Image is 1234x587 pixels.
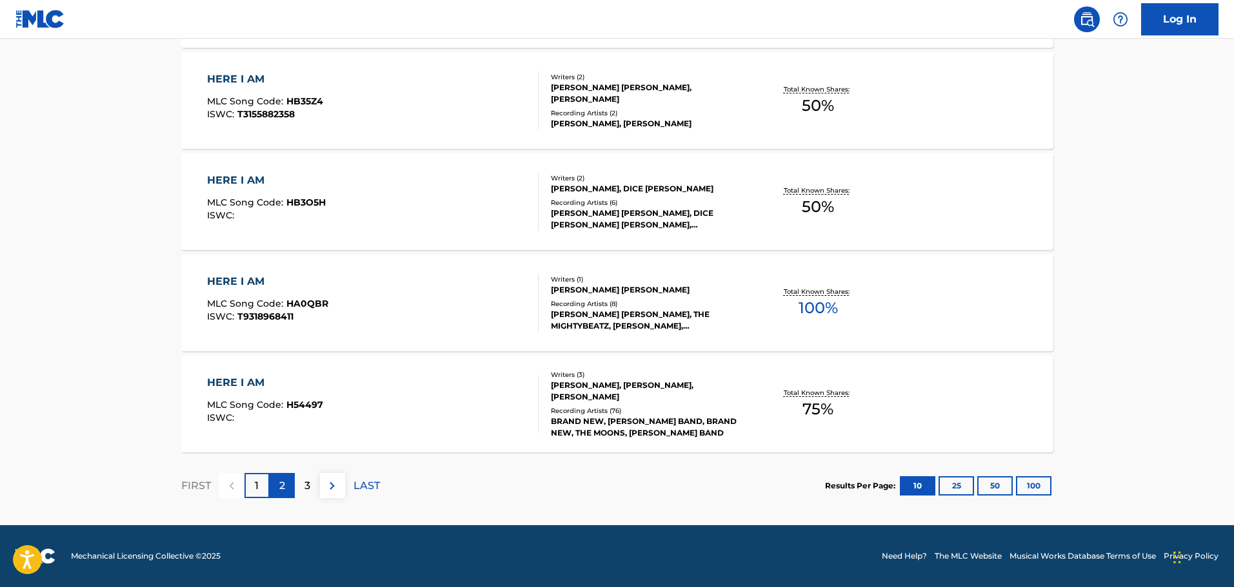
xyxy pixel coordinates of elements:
img: MLC Logo [15,10,65,28]
span: ISWC : [207,412,237,423]
p: Total Known Shares: [784,287,853,296]
div: [PERSON_NAME] [PERSON_NAME], [PERSON_NAME] [551,82,746,105]
span: MLC Song Code : [207,399,286,410]
span: ISWC : [207,108,237,120]
a: Log In [1141,3,1219,35]
img: right [324,478,340,494]
span: 75 % [802,398,833,421]
a: Musical Works Database Terms of Use [1010,550,1156,562]
div: HERE I AM [207,72,323,87]
div: HERE I AM [207,375,323,390]
p: Total Known Shares: [784,388,853,398]
div: Writers ( 1 ) [551,274,746,284]
div: [PERSON_NAME], DICE [PERSON_NAME] [551,183,746,195]
div: Writers ( 3 ) [551,370,746,380]
img: logo [15,548,55,564]
a: Need Help? [882,550,927,562]
div: [PERSON_NAME] [PERSON_NAME] [551,284,746,296]
p: 1 [255,478,259,494]
div: HERE I AM [207,173,326,188]
div: Recording Artists ( 76 ) [551,406,746,416]
p: Results Per Page: [825,480,899,492]
span: T3155882358 [237,108,295,120]
span: T9318968411 [237,311,294,322]
div: Writers ( 2 ) [551,72,746,82]
button: 10 [900,476,935,496]
a: The MLC Website [935,550,1002,562]
a: HERE I AMMLC Song Code:H54497ISWC:Writers (3)[PERSON_NAME], [PERSON_NAME], [PERSON_NAME]Recording... [181,356,1053,452]
span: HB35Z4 [286,95,323,107]
a: HERE I AMMLC Song Code:HB35Z4ISWC:T3155882358Writers (2)[PERSON_NAME] [PERSON_NAME], [PERSON_NAME... [181,52,1053,149]
a: Public Search [1074,6,1100,32]
span: MLC Song Code : [207,298,286,309]
div: Recording Artists ( 6 ) [551,198,746,207]
a: HERE I AMMLC Song Code:HA0QBRISWC:T9318968411Writers (1)[PERSON_NAME] [PERSON_NAME]Recording Arti... [181,255,1053,351]
span: Mechanical Licensing Collective © 2025 [71,550,221,562]
iframe: Chat Widget [1169,525,1234,587]
p: FIRST [181,478,211,494]
span: 50 % [802,195,834,218]
p: Total Known Shares: [784,186,853,195]
div: [PERSON_NAME], [PERSON_NAME] [551,118,746,130]
div: [PERSON_NAME] [PERSON_NAME], THE MIGHTYBEATZ, [PERSON_NAME], [PERSON_NAME] [PERSON_NAME], [PERSON... [551,309,746,332]
span: ISWC : [207,311,237,322]
div: [PERSON_NAME] [PERSON_NAME], DICE [PERSON_NAME] [PERSON_NAME], [PERSON_NAME] [PERSON_NAME] [PERSO... [551,207,746,231]
button: 50 [977,476,1013,496]
div: BRAND NEW, [PERSON_NAME] BAND, BRAND NEW, THE MOONS, [PERSON_NAME] BAND [551,416,746,439]
span: HA0QBR [286,298,328,309]
img: search [1079,12,1095,27]
span: HB3O5H [286,197,326,208]
span: MLC Song Code : [207,95,286,107]
a: HERE I AMMLC Song Code:HB3O5HISWC:Writers (2)[PERSON_NAME], DICE [PERSON_NAME]Recording Artists (... [181,153,1053,250]
span: 100 % [799,296,838,320]
div: HERE I AM [207,274,328,289]
span: H54497 [286,399,323,410]
button: 25 [939,476,974,496]
div: [PERSON_NAME], [PERSON_NAME], [PERSON_NAME] [551,380,746,403]
div: Recording Artists ( 2 ) [551,108,746,118]
img: help [1113,12,1128,27]
span: ISWC : [207,209,237,221]
p: 3 [304,478,310,494]
a: Privacy Policy [1164,550,1219,562]
div: Help [1108,6,1133,32]
p: 2 [279,478,285,494]
div: Drag [1173,538,1181,577]
button: 100 [1016,476,1051,496]
span: 50 % [802,94,834,117]
div: Recording Artists ( 8 ) [551,299,746,309]
div: Writers ( 2 ) [551,173,746,183]
span: MLC Song Code : [207,197,286,208]
p: LAST [353,478,380,494]
p: Total Known Shares: [784,84,853,94]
